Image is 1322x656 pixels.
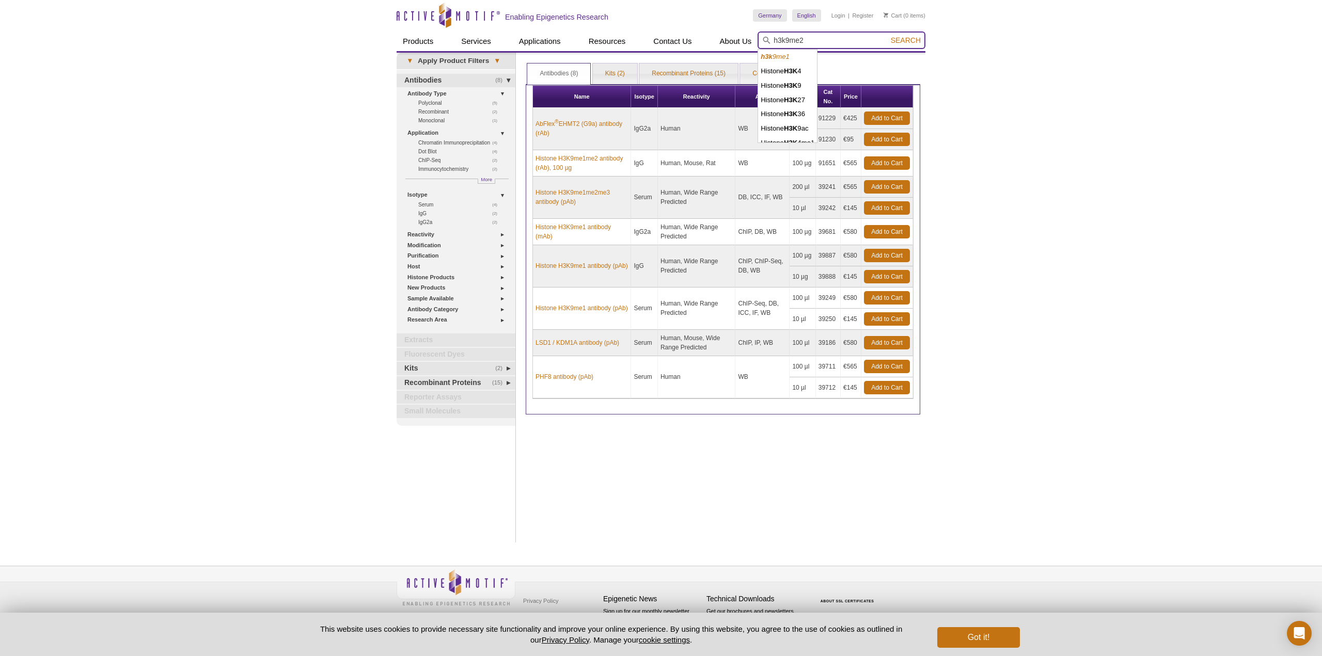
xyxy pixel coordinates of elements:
a: (2)Recombinant [418,107,503,116]
span: (2) [492,218,503,227]
a: Purification [407,250,509,261]
button: cookie settings [639,635,690,644]
td: ChIP, ChIP-Seq, DB, WB [735,245,790,287]
td: €145 [841,309,861,330]
a: Terms & Conditions [521,609,575,624]
p: This website uses cookies to provide necessary site functionality and improve your online experie... [302,623,920,645]
span: (2) [492,107,503,116]
a: Histone H3K9me1 antibody (pAb) [536,261,628,270]
td: 91230 [816,129,841,150]
a: ▾Apply Product Filters▾ [397,53,515,69]
span: (4) [492,147,503,156]
td: 100 µl [790,287,815,309]
a: Reactivity [407,229,509,240]
li: | [848,9,849,22]
a: PHF8 antibody (pAb) [536,372,593,381]
td: IgG [631,150,658,177]
td: €145 [841,198,861,219]
a: Kits (2) [593,63,637,84]
td: €145 [841,377,861,398]
td: Serum [631,287,658,330]
a: Add to Cart [864,336,910,349]
h4: Technical Downloads [706,595,805,603]
td: IgG [631,245,658,287]
a: Modification [407,240,509,251]
a: Add to Cart [864,312,910,326]
img: Active Motif, [397,566,515,608]
a: Add to Cart [864,270,910,283]
a: About Us [714,31,758,51]
td: €580 [841,245,861,266]
a: Add to Cart [864,225,910,238]
img: Your Cart [884,12,888,18]
a: AbFlex®EHMT2 (G9a) antibody (rAb) [536,119,628,138]
td: 39250 [816,309,841,330]
td: 39241 [816,177,841,198]
a: ABOUT SSL CERTIFICATES [821,599,874,603]
span: ▾ [489,56,505,66]
li: Histone 36 [758,107,817,121]
td: WB [735,356,790,398]
a: Histone Products [407,272,509,283]
strong: H3K [784,82,797,89]
td: Human, Wide Range Predicted [658,245,736,287]
p: Sign up for our monthly newsletter highlighting recent publications in the field of epigenetics. [603,607,701,642]
td: ChIP, DB, WB [735,219,790,245]
a: Content (2) [740,63,796,84]
a: (4)Dot Blot [418,147,503,156]
td: €580 [841,287,861,309]
td: ChIP-Seq, DB, ICC, IF, WB [735,287,790,330]
td: 100 µl [790,356,815,377]
a: Add to Cart [864,381,910,394]
a: Resources [583,31,632,51]
span: (8) [495,74,508,87]
span: (2) [495,362,508,375]
td: 100 µg [790,150,815,177]
th: Isotype [631,86,658,108]
li: (0 items) [884,9,925,22]
td: 10 µg [790,266,815,287]
td: 39711 [816,356,841,377]
a: Privacy Policy [521,593,561,609]
a: Fluorescent Dyes [397,348,515,361]
td: IgG2a [631,219,658,245]
span: (2) [492,156,503,165]
li: Histone 27 [758,93,817,107]
td: DB, ICC, IF, WB [735,177,790,219]
th: Appl. [735,86,790,108]
th: Reactivity [658,86,736,108]
table: Click to Verify - This site chose Symantec SSL for secure e-commerce and confidential communicati... [810,584,887,607]
a: (2)Kits [397,362,515,375]
span: (2) [492,209,503,218]
a: (2)Immunocytochemistry [418,165,503,173]
a: Add to Cart [864,360,910,373]
td: €580 [841,330,861,356]
button: Got it! [937,627,1020,648]
td: Serum [631,177,658,219]
a: (1)Monoclonal [418,116,503,125]
strong: H3K [784,96,797,104]
span: (4) [492,138,503,147]
a: Recombinant Proteins (15) [639,63,738,84]
td: 39681 [816,219,841,245]
li: Histone 4me1 [758,136,817,150]
td: €565 [841,150,861,177]
a: More [478,179,495,184]
a: (4)Chromatin Immunoprecipitation [418,138,503,147]
sup: ® [555,119,558,124]
a: Add to Cart [864,180,910,194]
td: 39888 [816,266,841,287]
a: Services [455,31,497,51]
a: (2)IgG2a [418,218,503,227]
strong: H3K [784,110,797,118]
strong: H3K [784,124,797,132]
a: Add to Cart [864,249,910,262]
td: 100 µg [790,245,815,266]
a: (8)Antibodies [397,74,515,87]
li: Histone 9 [758,78,817,93]
td: Human, Mouse, Rat [658,150,736,177]
a: Antibodies (8) [527,63,590,84]
td: IgG2a [631,108,658,150]
a: Add to Cart [864,133,910,146]
button: Search [888,36,924,45]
